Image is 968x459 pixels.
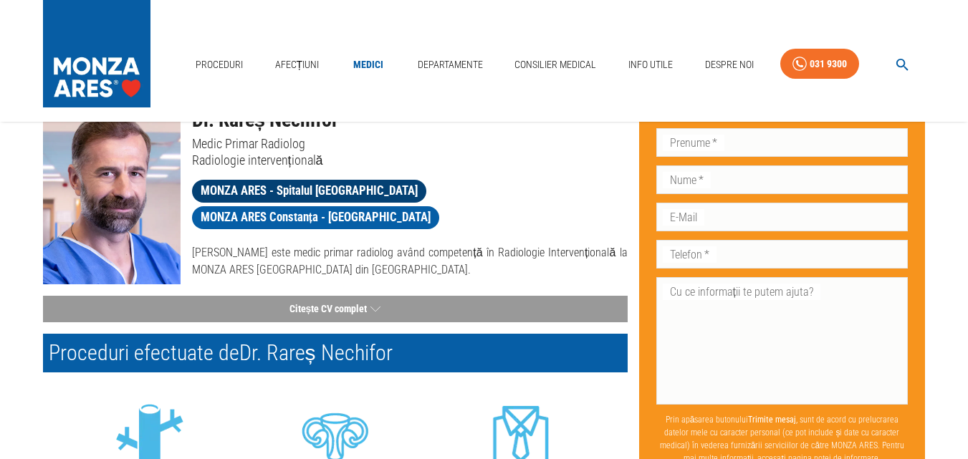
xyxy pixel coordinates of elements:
button: Citește CV complet [43,296,628,322]
a: Proceduri [190,50,249,79]
p: Radiologie intervențională [192,152,628,168]
a: Info Utile [623,50,679,79]
span: MONZA ARES - Spitalul [GEOGRAPHIC_DATA] [192,182,426,200]
a: MONZA ARES Constanța - [GEOGRAPHIC_DATA] [192,206,440,229]
p: [PERSON_NAME] este medic primar radiolog având competență în Radiologie Intervențională la MONZA ... [192,244,628,279]
span: MONZA ARES Constanța - [GEOGRAPHIC_DATA] [192,208,440,226]
a: Afecțiuni [269,50,325,79]
div: 031 9300 [810,55,847,73]
a: Medici [345,50,391,79]
b: Trimite mesaj [748,415,796,425]
h2: Proceduri efectuate de Dr. Rareș Nechifor [43,334,628,372]
a: Consilier Medical [509,50,602,79]
p: Medic Primar Radiolog [192,135,628,152]
img: Dr. Rareș Nechifor [43,105,181,284]
a: Despre Noi [699,50,759,79]
a: MONZA ARES - Spitalul [GEOGRAPHIC_DATA] [192,180,426,203]
a: Departamente [412,50,489,79]
a: 031 9300 [780,49,859,79]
